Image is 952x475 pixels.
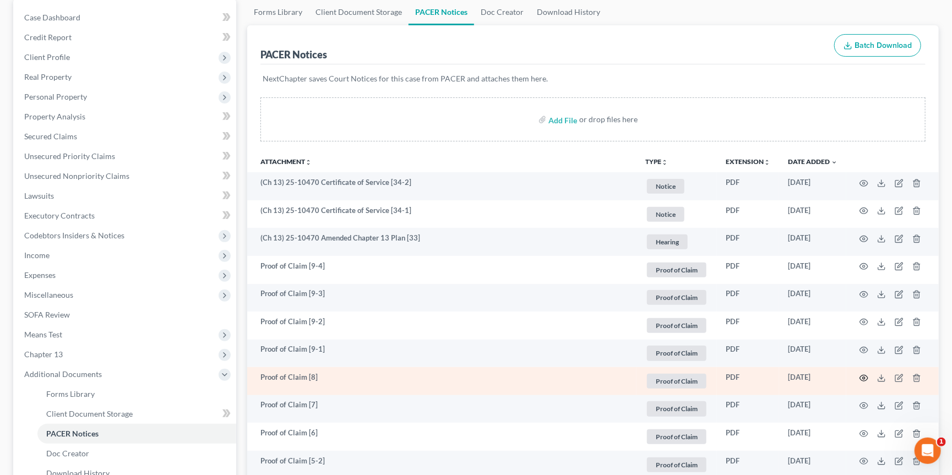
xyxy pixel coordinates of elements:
[24,211,95,220] span: Executory Contracts
[647,374,706,389] span: Proof of Claim
[24,350,63,359] span: Chapter 13
[779,200,846,228] td: [DATE]
[779,228,846,256] td: [DATE]
[645,372,708,390] a: Proof of Claim
[647,207,684,222] span: Notice
[647,179,684,194] span: Notice
[37,384,236,404] a: Forms Library
[46,409,133,418] span: Client Document Storage
[645,233,708,251] a: Hearing
[647,290,706,305] span: Proof of Claim
[46,429,99,438] span: PACER Notices
[247,395,637,423] td: Proof of Claim [7]
[779,256,846,284] td: [DATE]
[260,157,312,166] a: Attachmentunfold_more
[247,256,637,284] td: Proof of Claim [9-4]
[247,312,637,340] td: Proof of Claim [9-2]
[24,191,54,200] span: Lawsuits
[717,256,779,284] td: PDF
[937,438,946,446] span: 1
[764,159,770,166] i: unfold_more
[645,288,708,307] a: Proof of Claim
[779,284,846,312] td: [DATE]
[647,346,706,361] span: Proof of Claim
[37,424,236,444] a: PACER Notices
[24,112,85,121] span: Property Analysis
[24,270,56,280] span: Expenses
[647,429,706,444] span: Proof of Claim
[717,312,779,340] td: PDF
[717,284,779,312] td: PDF
[647,457,706,472] span: Proof of Claim
[15,28,236,47] a: Credit Report
[717,172,779,200] td: PDF
[24,231,124,240] span: Codebtors Insiders & Notices
[46,389,95,398] span: Forms Library
[647,234,688,249] span: Hearing
[645,159,668,166] button: TYPEunfold_more
[24,52,70,62] span: Client Profile
[647,263,706,277] span: Proof of Claim
[579,114,638,125] div: or drop files here
[247,284,637,312] td: Proof of Claim [9-3]
[305,159,312,166] i: unfold_more
[834,34,921,57] button: Batch Download
[37,444,236,463] a: Doc Creator
[779,312,846,340] td: [DATE]
[645,456,708,474] a: Proof of Claim
[247,367,637,395] td: Proof of Claim [8]
[645,344,708,362] a: Proof of Claim
[645,261,708,279] a: Proof of Claim
[37,404,236,424] a: Client Document Storage
[788,157,837,166] a: Date Added expand_more
[247,423,637,451] td: Proof of Claim [6]
[24,32,72,42] span: Credit Report
[647,318,706,333] span: Proof of Claim
[15,146,236,166] a: Unsecured Priority Claims
[779,172,846,200] td: [DATE]
[717,423,779,451] td: PDF
[726,157,770,166] a: Extensionunfold_more
[24,310,70,319] span: SOFA Review
[15,107,236,127] a: Property Analysis
[24,330,62,339] span: Means Test
[15,166,236,186] a: Unsecured Nonpriority Claims
[645,400,708,418] a: Proof of Claim
[717,228,779,256] td: PDF
[24,151,115,161] span: Unsecured Priority Claims
[645,177,708,195] a: Notice
[15,305,236,325] a: SOFA Review
[15,127,236,146] a: Secured Claims
[15,186,236,206] a: Lawsuits
[46,449,89,458] span: Doc Creator
[15,206,236,226] a: Executory Contracts
[855,41,912,50] span: Batch Download
[260,48,327,61] div: PACER Notices
[647,401,706,416] span: Proof of Claim
[645,428,708,446] a: Proof of Claim
[263,73,923,84] p: NextChapter saves Court Notices for this case from PACER and attaches them here.
[645,205,708,223] a: Notice
[247,172,637,200] td: (Ch 13) 25-10470 Certificate of Service [34-2]
[15,8,236,28] a: Case Dashboard
[247,340,637,368] td: Proof of Claim [9-1]
[247,228,637,256] td: (Ch 13) 25-10470 Amended Chapter 13 Plan [33]
[717,200,779,228] td: PDF
[779,367,846,395] td: [DATE]
[24,290,73,299] span: Miscellaneous
[779,423,846,451] td: [DATE]
[24,92,87,101] span: Personal Property
[779,395,846,423] td: [DATE]
[717,395,779,423] td: PDF
[24,171,129,181] span: Unsecured Nonpriority Claims
[645,316,708,335] a: Proof of Claim
[247,200,637,228] td: (Ch 13) 25-10470 Certificate of Service [34-1]
[24,72,72,81] span: Real Property
[717,340,779,368] td: PDF
[915,438,941,464] iframe: Intercom live chat
[24,132,77,141] span: Secured Claims
[717,367,779,395] td: PDF
[661,159,668,166] i: unfold_more
[24,369,102,379] span: Additional Documents
[779,340,846,368] td: [DATE]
